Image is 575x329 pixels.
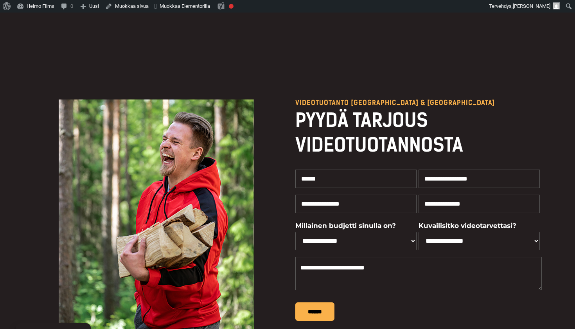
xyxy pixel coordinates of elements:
[160,3,210,9] span: Muokkaa Elementorilla
[295,170,542,321] form: Yhteydenottolomake
[295,99,542,106] p: VIDEOTUOTANTO [GEOGRAPHIC_DATA] & [GEOGRAPHIC_DATA]
[513,3,550,9] span: [PERSON_NAME]
[295,222,396,230] span: Millainen budjetti sinulla on?
[295,108,542,157] h2: PYYDÄ TARJOUS VIDEOTUOTANNOSTA
[229,4,234,9] div: Focus keyphrase not set
[419,222,516,230] span: Kuvailisitko videotarvettasi?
